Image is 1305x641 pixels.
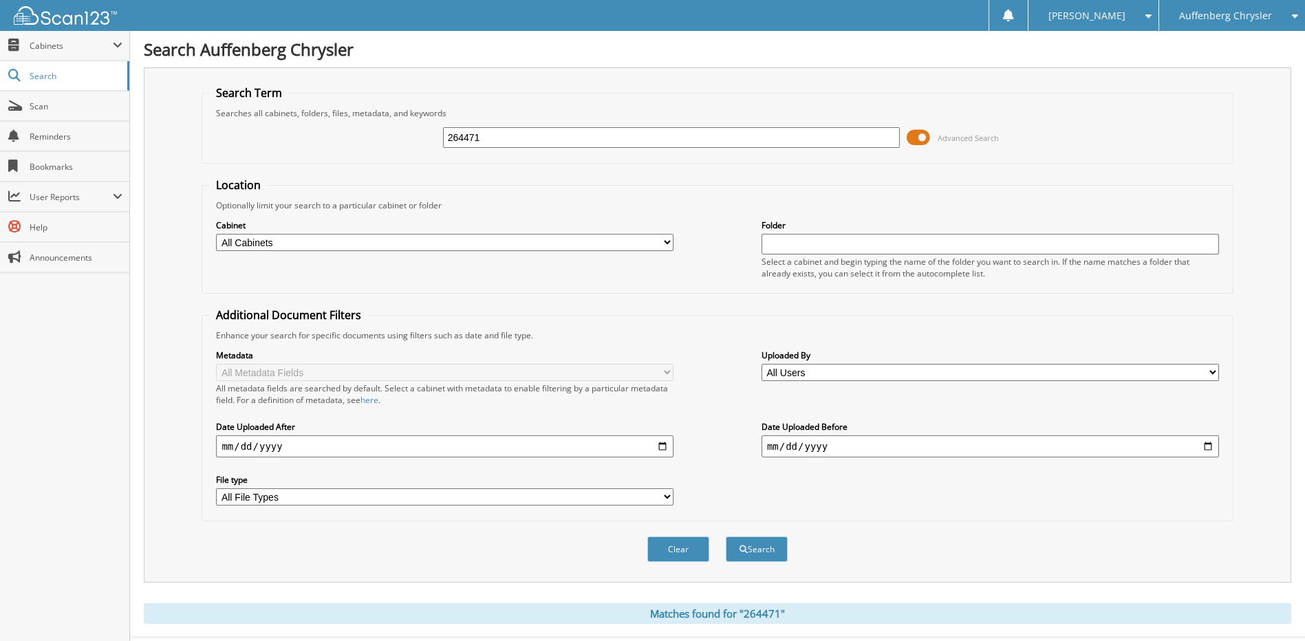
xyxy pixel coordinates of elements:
[360,394,378,406] a: here
[30,70,120,82] span: Search
[30,131,122,142] span: Reminders
[30,161,122,173] span: Bookmarks
[209,85,289,100] legend: Search Term
[216,382,673,406] div: All metadata fields are searched by default. Select a cabinet with metadata to enable filtering b...
[209,329,1225,341] div: Enhance your search for specific documents using filters such as date and file type.
[762,349,1219,361] label: Uploaded By
[1048,12,1125,20] span: [PERSON_NAME]
[762,256,1219,279] div: Select a cabinet and begin typing the name of the folder you want to search in. If the name match...
[144,603,1291,624] div: Matches found for "264471"
[209,307,368,323] legend: Additional Document Filters
[762,421,1219,433] label: Date Uploaded Before
[762,435,1219,457] input: end
[209,107,1225,119] div: Searches all cabinets, folders, files, metadata, and keywords
[30,191,113,203] span: User Reports
[30,40,113,52] span: Cabinets
[216,421,673,433] label: Date Uploaded After
[14,6,117,25] img: scan123-logo-white.svg
[216,435,673,457] input: start
[30,221,122,233] span: Help
[30,252,122,263] span: Announcements
[1179,12,1272,20] span: Auffenberg Chrysler
[647,536,709,562] button: Clear
[726,536,788,562] button: Search
[209,199,1225,211] div: Optionally limit your search to a particular cabinet or folder
[216,349,673,361] label: Metadata
[762,219,1219,231] label: Folder
[216,474,673,486] label: File type
[209,177,268,193] legend: Location
[216,219,673,231] label: Cabinet
[938,133,999,143] span: Advanced Search
[30,100,122,112] span: Scan
[144,38,1291,61] h1: Search Auffenberg Chrysler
